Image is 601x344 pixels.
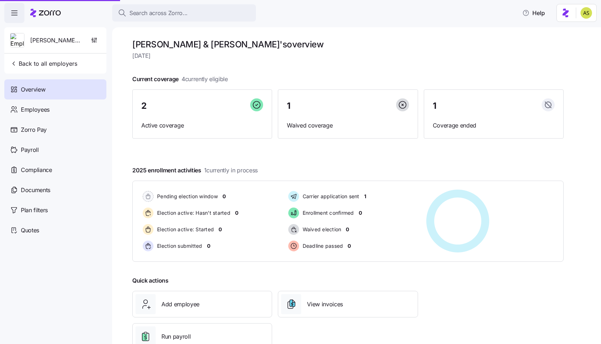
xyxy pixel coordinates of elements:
span: Run payroll [161,332,191,341]
a: Overview [4,79,106,99]
span: View invoices [307,300,343,309]
span: Carrier application sent [300,193,359,200]
img: Employer logo [10,33,24,48]
span: 0 [346,226,349,233]
span: Waived coverage [287,121,409,130]
img: 2a591ca43c48773f1b6ab43d7a2c8ce9 [581,7,592,19]
span: Documents [21,186,50,195]
span: 1 [433,102,436,110]
a: Compliance [4,160,106,180]
span: Payroll [21,145,39,154]
button: Search across Zorro... [112,4,256,22]
a: Payroll [4,140,106,160]
span: Current coverage [132,75,228,84]
span: Active coverage [141,121,263,130]
span: 0 [348,242,351,250]
span: 0 [219,226,222,233]
span: Add employee [161,300,199,309]
span: Compliance [21,166,52,175]
span: 0 [235,209,238,217]
span: Back to all employers [10,59,77,68]
span: [DATE] [132,51,564,60]
span: 2025 enrollment activities [132,166,258,175]
span: Enrollment confirmed [300,209,354,217]
span: Election active: Hasn't started [155,209,230,217]
span: 0 [222,193,226,200]
span: Deadline passed [300,242,343,250]
span: Pending election window [155,193,218,200]
span: Plan filters [21,206,48,215]
a: Quotes [4,220,106,240]
span: Zorro Pay [21,125,47,134]
button: Back to all employers [7,56,80,71]
span: Search across Zorro... [129,9,188,18]
a: Employees [4,99,106,120]
a: Zorro Pay [4,120,106,140]
span: Overview [21,85,45,94]
span: 4 currently eligible [182,75,228,84]
span: Coverage ended [433,121,555,130]
span: Employees [21,105,50,114]
span: Election active: Started [155,226,214,233]
h1: [PERSON_NAME] & [PERSON_NAME]'s overview [132,39,564,50]
span: 1 [287,102,290,110]
span: 1 [364,193,366,200]
span: 2 [141,102,147,110]
span: Waived election [300,226,341,233]
span: 0 [359,209,362,217]
span: [PERSON_NAME] & [PERSON_NAME]'s [30,36,82,45]
span: Election submitted [155,242,202,250]
span: Help [522,9,545,17]
span: Quick actions [132,276,169,285]
button: Help [517,6,551,20]
span: 0 [207,242,210,250]
span: Quotes [21,226,39,235]
a: Documents [4,180,106,200]
a: Plan filters [4,200,106,220]
span: 1 currently in process [204,166,258,175]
